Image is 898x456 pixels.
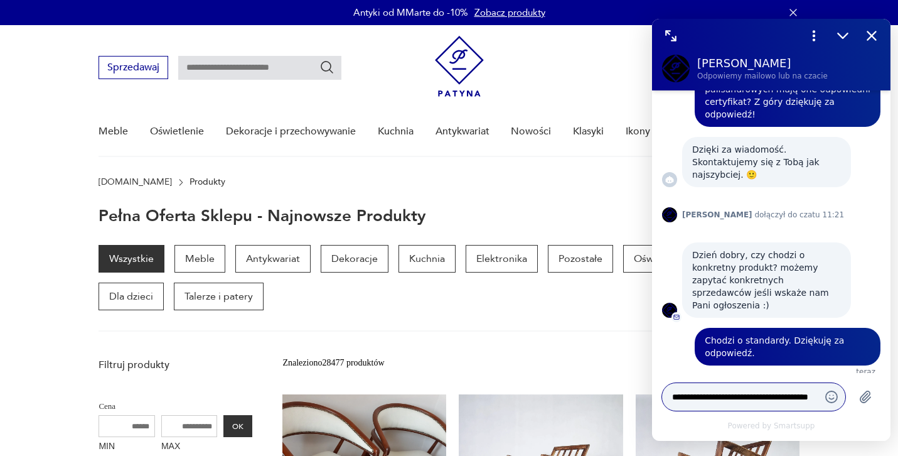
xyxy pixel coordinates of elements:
p: Antyki od MMarte do -10% [353,6,468,19]
button: Sprzedawaj [99,56,168,79]
a: Wszystkie [99,245,164,273]
p: Cena [99,399,252,413]
button: Szukaj [319,60,334,75]
button: OK [223,415,252,437]
iframe: Smartsupp widget messenger [652,19,890,441]
a: Meble [174,245,225,273]
div: Znaleziono 28477 produktów [282,356,384,370]
a: Kuchnia [398,245,456,273]
a: Dla dzieci [99,283,164,310]
a: Talerze i patery [174,283,264,310]
a: Elektronika [466,245,538,273]
h1: Pełna oferta sklepu - najnowsze produkty [99,207,426,225]
a: Antykwariat [235,245,311,273]
p: Produkty [190,177,225,187]
a: Ikony designu [626,107,689,156]
a: [DOMAIN_NAME] [99,177,172,187]
a: Dekoracje i przechowywanie [226,107,356,156]
a: Klasyki [573,107,604,156]
a: Kuchnia [378,107,414,156]
a: Antykwariat [436,107,489,156]
a: Dekoracje [321,245,388,273]
a: Nowości [511,107,551,156]
a: Oświetlenie [150,107,204,156]
a: Oświetlenie [623,245,698,273]
a: Pozostałe [548,245,613,273]
a: Sprzedawaj [99,64,168,73]
a: Zobacz produkty [474,6,545,19]
p: Filtruj produkty [99,358,252,372]
img: Patyna - sklep z meblami i dekoracjami vintage [435,36,484,97]
a: Meble [99,107,128,156]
